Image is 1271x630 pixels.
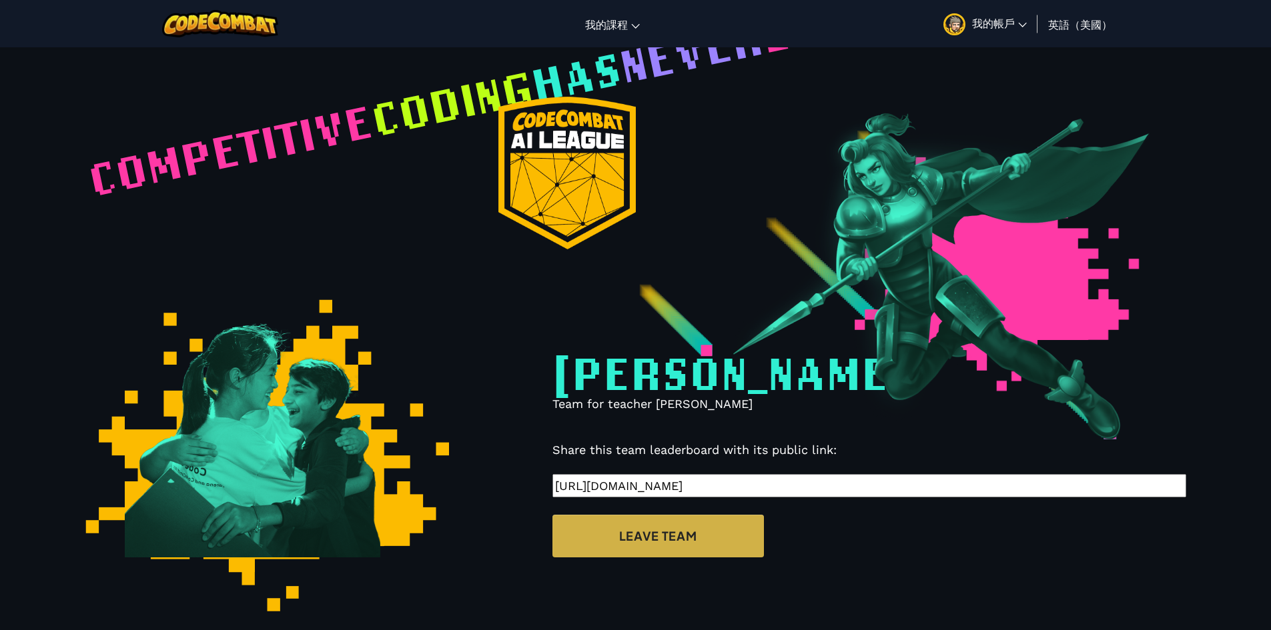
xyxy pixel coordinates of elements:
span: has [526,38,626,115]
font: 我的帳戶 [972,16,1015,30]
img: avatar [943,13,965,35]
a: 我的課程 [578,6,647,42]
img: student_hugging.png [85,299,449,611]
font: 英語（美國） [1048,17,1112,31]
span: Competitive [83,91,378,209]
img: logo_badge.png [498,97,636,249]
img: CodeCombat 徽標 [162,10,279,37]
a: 英語（美國） [1041,6,1119,42]
font: 我的課程 [585,17,628,31]
p: Share this team leaderboard with its public link: [552,440,1186,459]
a: 我的帳戶 [937,3,1033,45]
img: hero_background_pink.png [522,97,1233,439]
a: Leave Team [552,515,764,557]
span: never [614,8,768,96]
